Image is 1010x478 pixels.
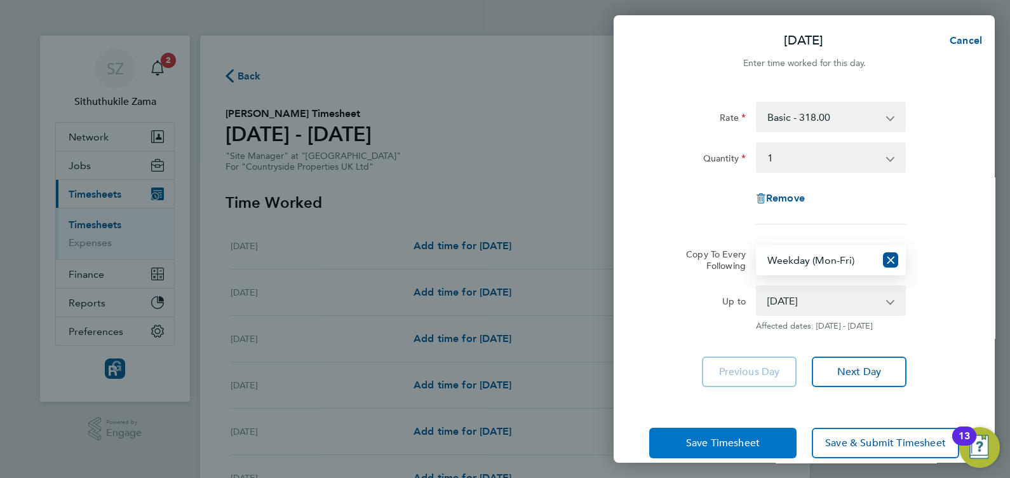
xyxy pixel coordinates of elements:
p: [DATE] [784,32,823,50]
button: Next Day [812,357,906,387]
label: Rate [720,112,746,127]
span: Save Timesheet [686,437,760,449]
label: Up to [722,296,746,311]
button: Open Resource Center, 13 new notifications [959,427,1000,468]
div: Enter time worked for this day. [614,56,995,71]
span: Remove [766,192,805,204]
button: Remove [756,193,805,203]
button: Reset selection [883,246,898,274]
span: Affected dates: [DATE] - [DATE] [756,321,906,331]
button: Cancel [929,28,995,53]
button: Save & Submit Timesheet [812,428,959,458]
label: Copy To Every Following [676,249,746,271]
button: Save Timesheet [649,428,797,458]
div: 13 [959,436,970,453]
span: Next Day [837,365,881,378]
label: Quantity [703,153,746,168]
span: Cancel [946,34,982,46]
span: Save & Submit Timesheet [825,437,946,449]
